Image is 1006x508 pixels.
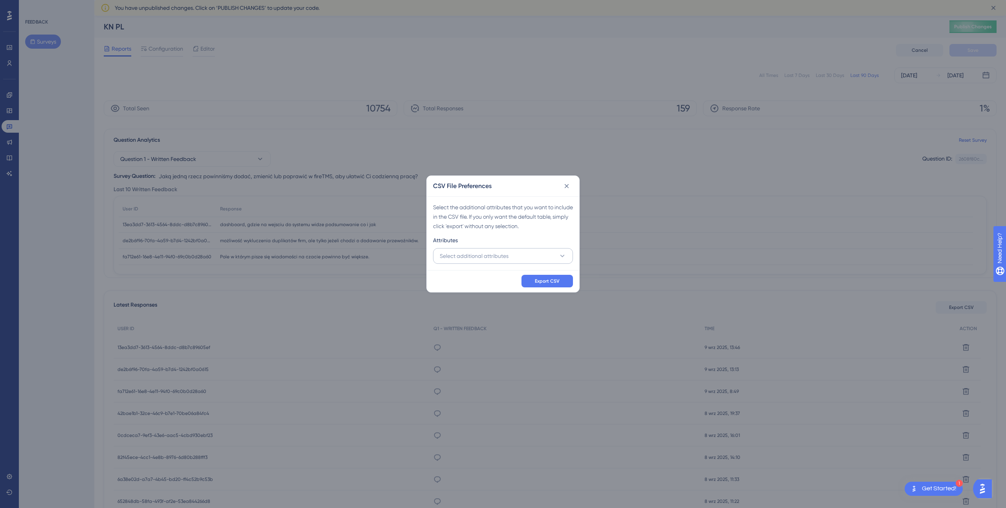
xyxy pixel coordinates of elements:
[18,2,49,11] span: Need Help?
[956,480,963,487] div: 1
[433,236,458,245] span: Attributes
[973,477,997,501] iframe: UserGuiding AI Assistant Launcher
[909,484,919,493] img: launcher-image-alternative-text
[922,484,956,493] div: Get Started!
[905,482,963,496] div: Open Get Started! checklist, remaining modules: 1
[433,181,492,191] h2: CSV File Preferences
[440,251,509,261] span: Select additional attributes
[535,278,560,284] span: Export CSV
[433,203,573,231] div: Select the additional attributes that you want to include in the CSV file. If you only want the d...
